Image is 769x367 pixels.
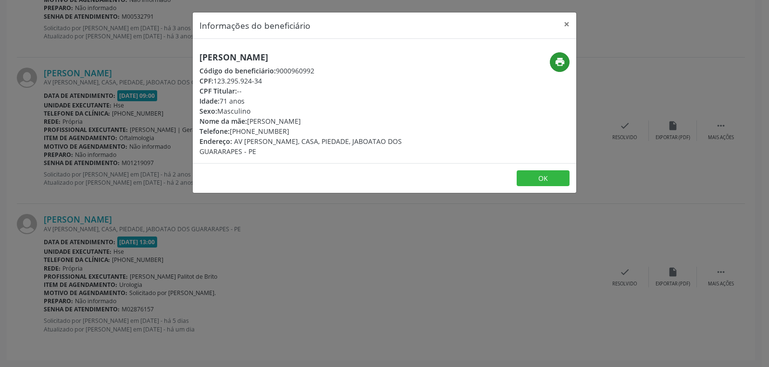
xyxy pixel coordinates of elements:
div: Masculino [199,106,442,116]
button: OK [517,170,570,187]
button: Close [557,12,576,36]
h5: [PERSON_NAME] [199,52,442,62]
span: CPF Titular: [199,86,237,95]
span: CPF: [199,76,213,85]
span: Nome da mãe: [199,117,247,126]
div: 9000960992 [199,66,442,76]
div: -- [199,86,442,96]
h5: Informações do beneficiário [199,19,310,32]
span: Endereço: [199,137,232,146]
button: print [550,52,570,72]
div: 123.295.924-34 [199,76,442,86]
span: Idade: [199,96,220,106]
span: Telefone: [199,127,230,136]
i: print [555,57,565,67]
span: Sexo: [199,107,217,116]
div: [PHONE_NUMBER] [199,126,442,136]
span: Código do beneficiário: [199,66,276,75]
div: 71 anos [199,96,442,106]
span: AV [PERSON_NAME], CASA, PIEDADE, JABOATAO DOS GUARARAPES - PE [199,137,402,156]
div: [PERSON_NAME] [199,116,442,126]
